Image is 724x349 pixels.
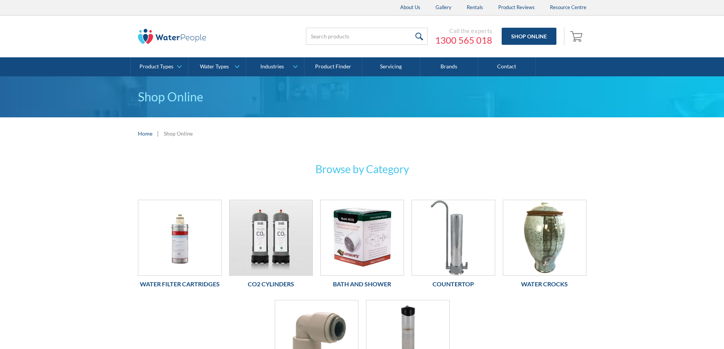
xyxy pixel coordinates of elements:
[229,200,313,292] a: Co2 CylindersCo2 Cylinders
[260,63,284,70] div: Industries
[435,27,492,35] div: Call the experts
[214,161,510,177] h3: Browse by Category
[139,63,173,70] div: Product Types
[502,28,556,45] a: Shop Online
[189,57,246,76] a: Water Types
[138,29,206,44] img: The Water People
[412,200,495,275] img: Countertop
[246,57,304,76] a: Industries
[164,129,193,137] div: Shop Online
[229,280,313,289] h6: Co2 Cylinders
[320,280,404,289] h6: Bath and Shower
[362,57,420,76] a: Servicing
[570,30,585,42] img: shopping cart
[138,200,221,275] img: Water Filter Cartridges
[503,200,586,292] a: Water CrocksWater Crocks
[412,200,495,292] a: CountertopCountertop
[648,311,724,349] iframe: podium webchat widget bubble
[156,129,160,138] div: |
[503,280,586,289] h6: Water Crocks
[200,63,229,70] div: Water Types
[478,57,536,76] a: Contact
[412,280,495,289] h6: Countertop
[138,280,222,289] h6: Water Filter Cartridges
[435,35,492,46] a: 1300 565 018
[138,200,222,292] a: Water Filter CartridgesWater Filter Cartridges
[131,57,188,76] a: Product Types
[138,88,586,106] h1: Shop Online
[306,28,428,45] input: Search products
[138,129,152,137] a: Home
[320,200,404,292] a: Bath and ShowerBath and Shower
[568,27,586,46] a: Open empty cart
[321,200,404,275] img: Bath and Shower
[304,57,362,76] a: Product Finder
[230,200,312,275] img: Co2 Cylinders
[420,57,478,76] a: Brands
[503,200,586,275] img: Water Crocks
